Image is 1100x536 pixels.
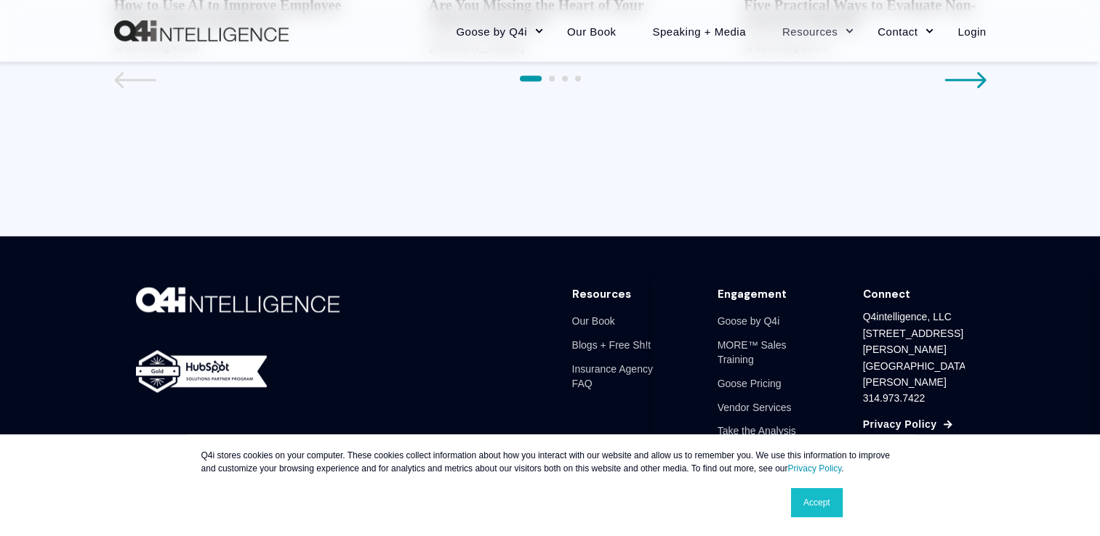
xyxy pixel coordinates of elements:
span: 2 [549,76,555,81]
nav: Pagination [114,71,987,91]
p: Q4i stores cookies on your computer. These cookies collect information about how you interact wit... [201,449,899,475]
div: Navigation Menu [572,309,674,395]
a: Blogs + Free Sh!t [572,333,651,357]
span: 4 [575,76,581,81]
div: Resources [572,287,631,301]
span: 3 [562,76,568,81]
a: Privacy Policy [787,463,841,474]
a: Next page [944,77,987,92]
iframe: Popup CTA [651,274,1093,529]
a: Our Book [572,309,615,333]
img: gold-horizontal-white-2 [136,350,267,392]
a: Insurance Agency FAQ [572,357,674,395]
img: Q4i-white-logo [136,287,340,312]
span: 1 [520,76,542,81]
a: Back to Home [114,20,289,42]
a: Accept [791,488,843,517]
img: Q4intelligence, LLC logo [114,20,289,42]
